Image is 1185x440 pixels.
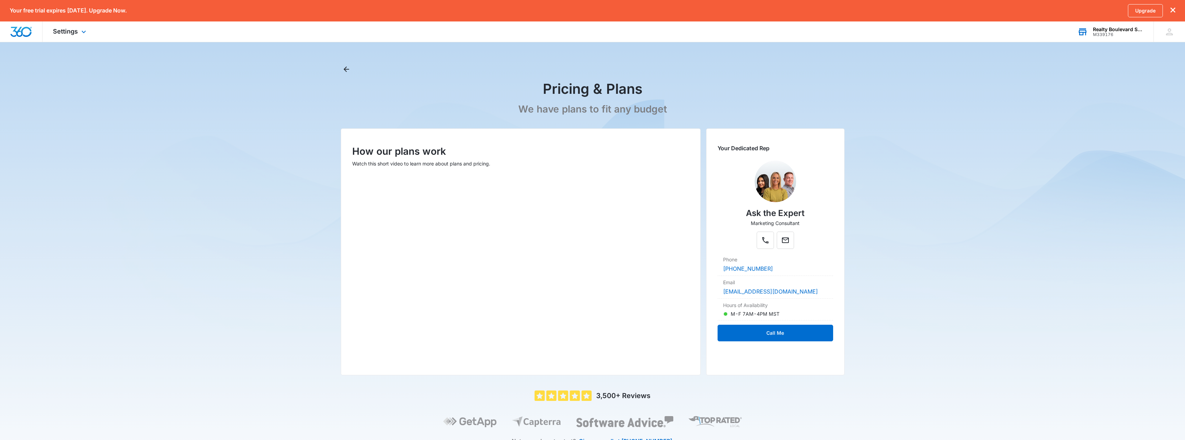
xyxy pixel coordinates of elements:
[1093,27,1143,32] div: account name
[352,144,689,159] p: How our plans work
[718,144,833,152] p: Your Dedicated Rep
[43,21,98,42] div: Settings
[543,80,642,98] h1: Pricing & Plans
[1128,4,1163,17] a: Upgrade
[723,288,818,295] a: [EMAIL_ADDRESS][DOMAIN_NAME]
[723,265,773,272] a: [PHONE_NUMBER]
[10,7,127,14] p: Your free trial expires [DATE]. Upgrade Now.
[341,64,352,75] button: Back
[576,416,673,427] img: Software Advice
[596,390,650,401] p: 3,500+ Reviews
[731,310,780,317] p: M-F 7AM-4PM MST
[352,160,689,167] p: Watch this short video to learn more about plans and pricing.
[718,299,833,321] div: Hours of AvailabilityM-F 7AM-4PM MST
[512,416,561,427] img: Capterra
[723,256,828,263] dt: Phone
[1170,7,1175,14] button: dismiss this dialog
[723,279,828,286] dt: Email
[689,416,741,427] img: Top Rated Local
[723,302,828,309] dt: Hours of Availability
[718,276,833,299] div: Email[EMAIL_ADDRESS][DOMAIN_NAME]
[443,416,496,427] img: GetApp
[777,232,794,249] button: Mail
[718,325,833,341] button: Call Me
[718,253,833,276] div: Phone[PHONE_NUMBER]
[755,161,796,202] img: Ask the Expert
[746,207,804,219] p: Ask the Expert
[751,219,800,227] p: Marketing Consultant
[53,28,78,35] span: Settings
[757,232,774,249] button: Phone
[518,103,667,115] p: We have plans to fit any budget
[1093,32,1143,37] div: account id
